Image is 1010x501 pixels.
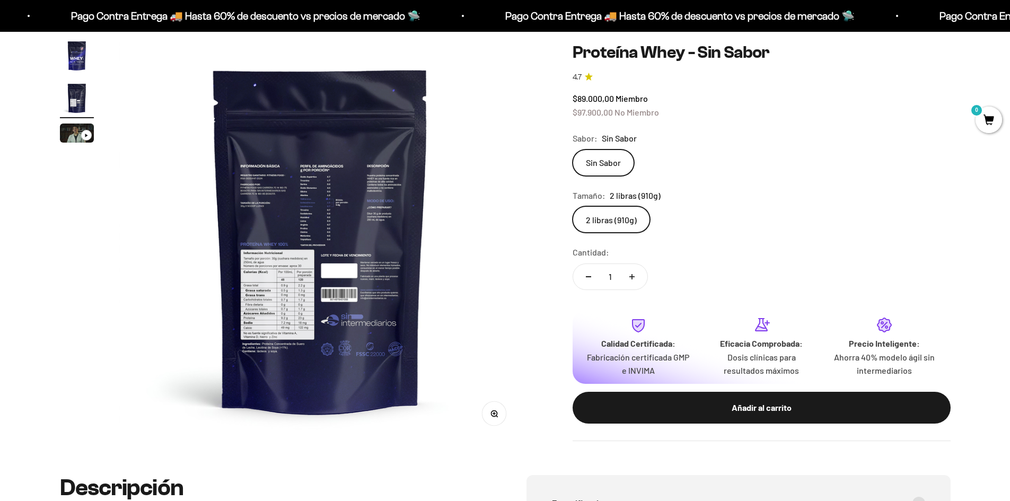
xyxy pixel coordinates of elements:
button: Aumentar cantidad [617,264,647,289]
p: Pago Contra Entrega 🚚 Hasta 60% de descuento vs precios de mercado 🛸 [329,7,679,24]
strong: Precio Inteligente: [849,338,920,348]
legend: Tamaño: [573,189,605,203]
button: Ir al artículo 3 [60,124,94,146]
strong: Eficacia Comprobada: [720,338,803,348]
span: 4.7 [573,71,582,83]
button: Ir al artículo 1 [60,39,94,76]
p: Fabricación certificada GMP e INVIMA [585,350,691,377]
p: Ahorra 40% modelo ágil sin intermediarios [831,350,937,377]
a: 4.74.7 de 5.0 estrellas [573,71,951,83]
p: Dosis clínicas para resultados máximos [708,350,814,377]
button: Ir al artículo 2 [60,81,94,118]
img: Proteína Whey - Sin Sabor [60,39,94,73]
legend: Sabor: [573,131,598,145]
img: Proteína Whey - Sin Sabor [60,81,94,115]
button: Reducir cantidad [573,264,604,289]
mark: 0 [970,104,983,117]
img: Proteína Whey - Sin Sabor [119,39,522,441]
div: Añadir al carrito [594,401,929,415]
span: 2 libras (910g) [610,189,661,203]
span: Sin Sabor [602,131,637,145]
h2: Descripción [60,475,484,500]
a: 0 [976,115,1002,127]
span: $89.000,00 [573,93,614,103]
span: No Miembro [614,107,659,117]
strong: Calidad Certificada: [601,338,675,348]
label: Cantidad: [573,245,609,259]
button: Añadir al carrito [573,392,951,424]
span: Miembro [616,93,648,103]
h1: Proteína Whey - Sin Sabor [573,42,951,63]
span: $97.900,00 [573,107,613,117]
